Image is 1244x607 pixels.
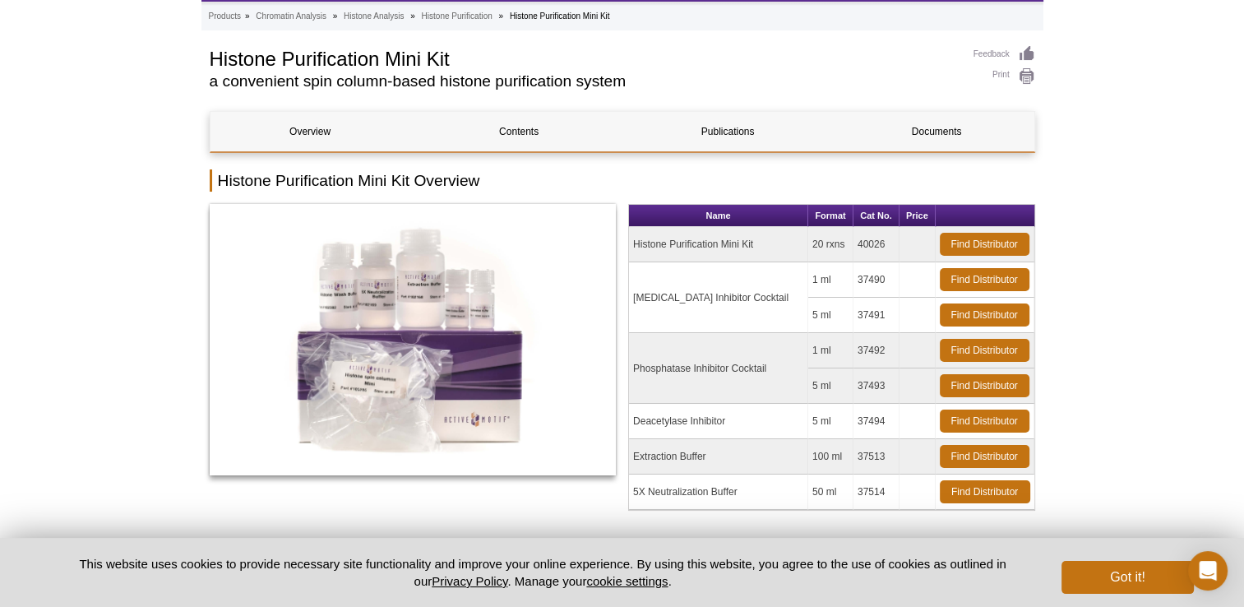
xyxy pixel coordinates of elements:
td: 37513 [853,439,899,475]
a: Find Distributor [940,233,1029,256]
td: 5 ml [808,368,853,404]
td: 1 ml [808,333,853,368]
td: 37493 [853,368,899,404]
td: 37494 [853,404,899,439]
img: Histone Purification Mini Kit [210,204,617,475]
td: 37491 [853,298,899,333]
a: Histone Analysis [344,9,404,24]
a: Find Distributor [940,480,1030,503]
button: cookie settings [586,574,668,588]
a: Publications [628,112,828,151]
td: Deacetylase Inhibitor [629,404,808,439]
a: Find Distributor [940,410,1029,433]
td: 40026 [853,227,899,262]
a: Contents [419,112,619,151]
li: » [410,12,415,21]
td: [MEDICAL_DATA] Inhibitor Cocktail [629,262,808,333]
h1: Histone Purification Mini Kit [210,45,957,70]
a: Print [973,67,1035,86]
td: 20 rxns [808,227,853,262]
td: Phosphatase Inhibitor Cocktail [629,333,808,404]
p: This website uses cookies to provide necessary site functionality and improve your online experie... [51,555,1035,590]
th: Cat No. [853,205,899,227]
h2: Histone Purification Mini Kit Overview [210,169,1035,192]
td: Histone Purification Mini Kit [629,227,808,262]
a: Privacy Policy [432,574,507,588]
td: 37514 [853,475,899,510]
a: Products [209,9,241,24]
a: Feedback [973,45,1035,63]
h2: a convenient spin column-based histone purification system [210,74,957,89]
a: Chromatin Analysis [256,9,326,24]
th: Price [899,205,936,227]
td: 5X Neutralization Buffer [629,475,808,510]
a: Histone Purification [422,9,493,24]
li: » [498,12,503,21]
th: Format [808,205,853,227]
a: Find Distributor [940,268,1029,291]
a: Find Distributor [940,339,1029,362]
a: Find Distributor [940,445,1029,468]
a: Documents [837,112,1037,151]
th: Name [629,205,808,227]
button: Got it! [1061,561,1193,594]
td: 37492 [853,333,899,368]
li: Histone Purification Mini Kit [510,12,610,21]
div: Open Intercom Messenger [1188,551,1228,591]
a: Find Distributor [940,374,1029,397]
a: Overview [210,112,410,151]
td: 5 ml [808,404,853,439]
td: 100 ml [808,439,853,475]
li: » [333,12,338,21]
td: 5 ml [808,298,853,333]
a: Find Distributor [940,303,1029,327]
td: 37490 [853,262,899,298]
td: Extraction Buffer [629,439,808,475]
td: 1 ml [808,262,853,298]
li: » [245,12,250,21]
td: 50 ml [808,475,853,510]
